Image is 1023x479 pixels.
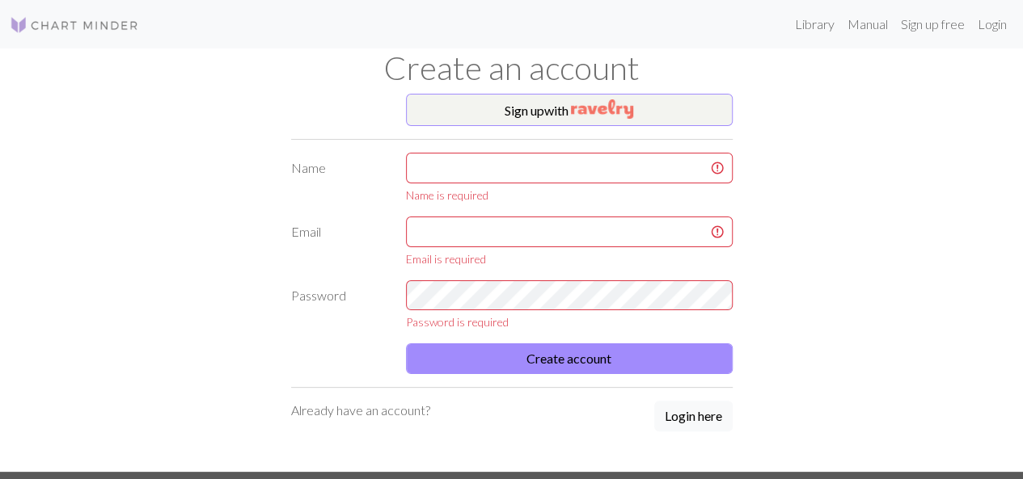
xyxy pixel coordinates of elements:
[841,8,894,40] a: Manual
[281,153,397,204] label: Name
[281,216,397,267] label: Email
[406,313,733,330] div: Password is required
[788,8,841,40] a: Library
[571,99,633,119] img: Ravelry
[51,48,973,87] h1: Create an account
[654,401,733,431] button: Login here
[406,187,733,204] div: Name is required
[406,250,733,267] div: Email is required
[291,401,430,420] p: Already have an account?
[406,343,733,374] button: Create account
[971,8,1013,40] a: Login
[406,94,733,126] button: Sign upwith
[894,8,971,40] a: Sign up free
[10,15,139,35] img: Logo
[654,401,733,433] a: Login here
[281,280,397,330] label: Password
